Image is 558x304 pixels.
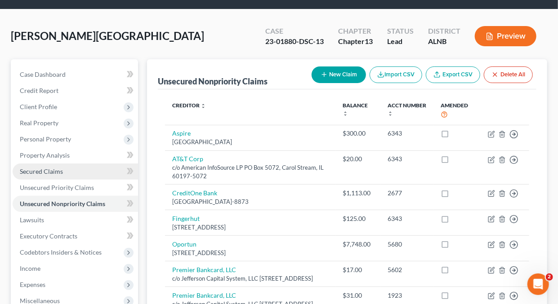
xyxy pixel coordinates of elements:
div: $1,113.00 [343,189,373,198]
a: Unsecured Priority Claims [13,180,138,196]
div: c/o American InfoSource LP PO Box 5072, Carol Stream, IL 60197-5072 [172,163,328,180]
div: $17.00 [343,265,373,274]
a: Fingerhut [172,215,200,222]
span: Real Property [20,119,58,127]
a: Creditor unfold_more [172,102,206,109]
div: 5602 [388,265,426,274]
div: 6343 [388,214,426,223]
div: [GEOGRAPHIC_DATA]-8873 [172,198,328,206]
iframe: Intercom live chat [527,273,549,295]
button: Import CSV [370,66,422,83]
a: Credit Report [13,83,138,99]
div: 1923 [388,291,426,300]
div: 5680 [388,240,426,249]
a: Secured Claims [13,163,138,180]
div: 2677 [388,189,426,198]
div: 23-01880-DSC-13 [265,36,324,47]
div: Status [387,26,414,36]
span: Unsecured Nonpriority Claims [20,200,105,207]
span: Unsecured Priority Claims [20,184,94,191]
th: Amended [434,97,481,125]
span: 2 [546,273,553,281]
div: Lead [387,36,414,47]
a: Premier Bankcard, LLC [172,291,236,299]
div: $7,748.00 [343,240,373,249]
a: Balance unfold_more [343,102,368,116]
a: Oportun [172,240,196,248]
span: Income [20,264,40,272]
div: c/o Jefferson Capital System, LLC [STREET_ADDRESS] [172,274,328,283]
a: Property Analysis [13,147,138,163]
a: Acct Number unfold_more [388,102,426,116]
a: Aspire [172,129,191,137]
div: Chapter [338,36,373,47]
span: [PERSON_NAME][GEOGRAPHIC_DATA] [11,29,204,42]
div: ALNB [428,36,460,47]
div: 6343 [388,129,426,138]
a: Executory Contracts [13,228,138,244]
button: Preview [475,26,536,46]
div: Unsecured Nonpriority Claims [158,76,268,87]
span: Property Analysis [20,151,70,159]
span: 13 [365,37,373,45]
a: Lawsuits [13,212,138,228]
a: Case Dashboard [13,66,138,83]
span: Secured Claims [20,167,63,175]
a: AT&T Corp [172,155,203,163]
span: Lawsuits [20,216,44,224]
div: $20.00 [343,154,373,163]
span: Expenses [20,281,45,288]
span: Executory Contracts [20,232,77,240]
a: Export CSV [426,66,480,83]
i: unfold_more [343,111,348,116]
div: District [428,26,460,36]
a: CreditOne Bank [172,189,217,197]
div: [STREET_ADDRESS] [172,249,328,257]
span: Case Dashboard [20,70,66,78]
span: Credit Report [20,87,58,94]
div: 6343 [388,154,426,163]
button: Delete All [484,66,533,83]
div: [STREET_ADDRESS] [172,223,328,232]
a: Premier Bankcard, LLC [172,266,236,273]
span: Personal Property [20,135,71,143]
span: Client Profile [20,103,57,110]
div: $31.00 [343,291,373,300]
div: [GEOGRAPHIC_DATA] [172,138,328,146]
button: New Claim [312,66,366,83]
i: unfold_more [388,111,393,116]
div: Chapter [338,26,373,36]
i: unfold_more [201,103,206,109]
a: Unsecured Nonpriority Claims [13,196,138,212]
div: Case [265,26,324,36]
div: $300.00 [343,129,373,138]
div: $125.00 [343,214,373,223]
span: Codebtors Insiders & Notices [20,248,102,256]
